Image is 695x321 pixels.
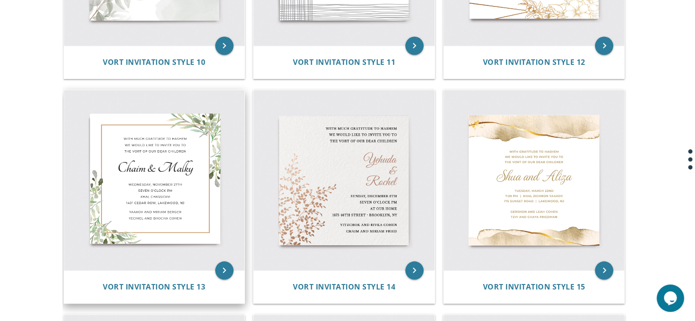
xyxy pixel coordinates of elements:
[483,283,585,291] a: Vort Invitation Style 15
[103,282,205,292] span: Vort Invitation Style 13
[405,261,424,279] a: keyboard_arrow_right
[215,261,233,279] a: keyboard_arrow_right
[595,37,613,55] a: keyboard_arrow_right
[103,57,205,67] span: Vort Invitation Style 10
[215,37,233,55] a: keyboard_arrow_right
[293,283,395,291] a: Vort Invitation Style 14
[483,58,585,67] a: Vort Invitation Style 12
[595,261,613,279] a: keyboard_arrow_right
[657,284,686,312] iframe: chat widget
[444,90,625,271] img: Vort Invitation Style 15
[293,58,395,67] a: Vort Invitation Style 11
[254,90,435,271] img: Vort Invitation Style 14
[483,57,585,67] span: Vort Invitation Style 12
[103,58,205,67] a: Vort Invitation Style 10
[64,90,245,271] img: Vort Invitation Style 13
[103,283,205,291] a: Vort Invitation Style 13
[405,37,424,55] a: keyboard_arrow_right
[483,282,585,292] span: Vort Invitation Style 15
[293,57,395,67] span: Vort Invitation Style 11
[293,282,395,292] span: Vort Invitation Style 14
